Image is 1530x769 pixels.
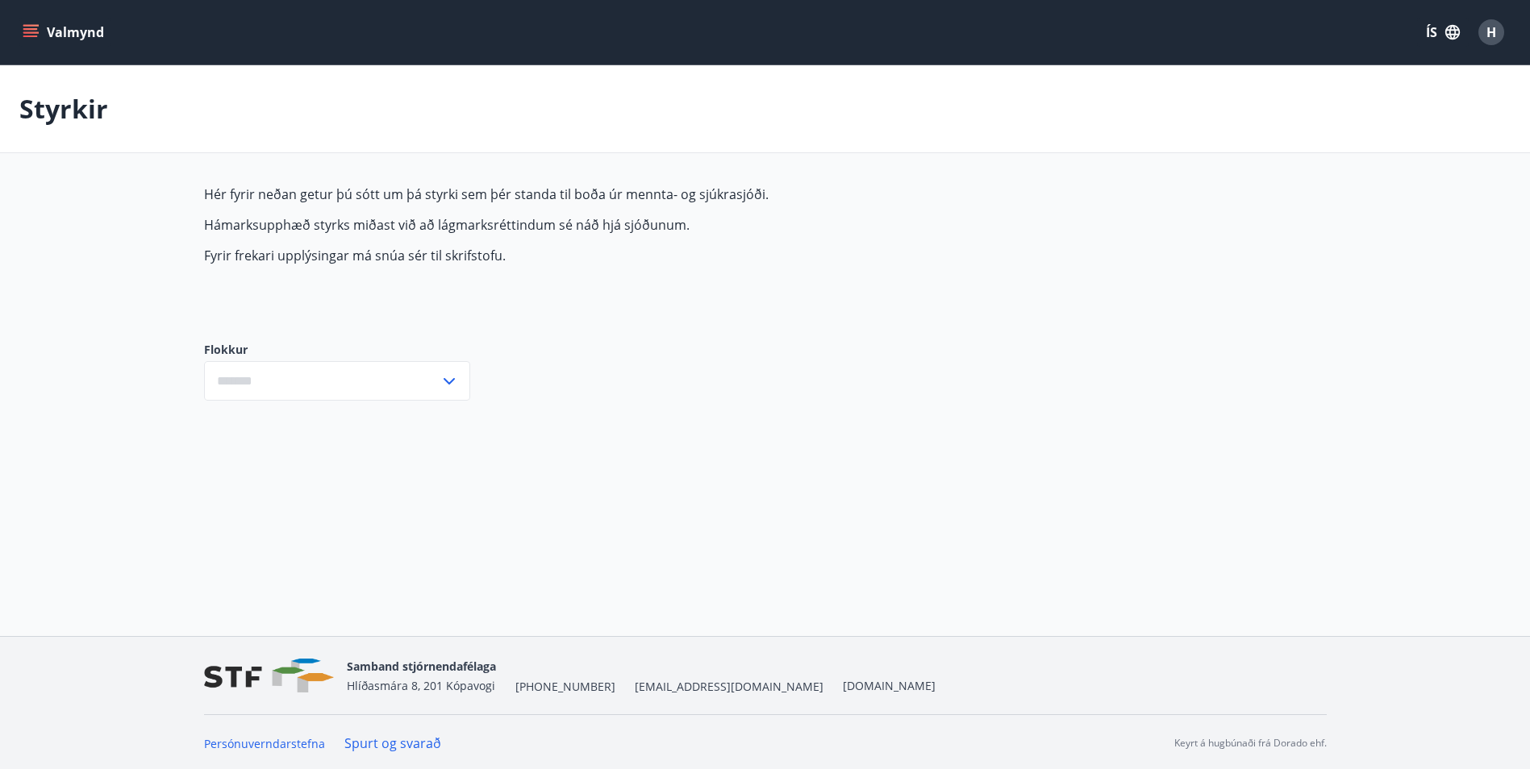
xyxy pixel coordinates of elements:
p: Styrkir [19,91,108,127]
button: ÍS [1417,18,1469,47]
label: Flokkur [204,342,470,358]
button: menu [19,18,110,47]
span: [EMAIL_ADDRESS][DOMAIN_NAME] [635,679,823,695]
span: H [1486,23,1496,41]
p: Hér fyrir neðan getur þú sótt um þá styrki sem þér standa til boða úr mennta- og sjúkrasjóði. [204,185,965,203]
p: Hámarksupphæð styrks miðast við að lágmarksréttindum sé náð hjá sjóðunum. [204,216,965,234]
a: Persónuverndarstefna [204,736,325,751]
p: Keyrt á hugbúnaði frá Dorado ehf. [1174,736,1327,750]
a: [DOMAIN_NAME] [843,678,936,693]
button: H [1472,13,1511,52]
span: [PHONE_NUMBER] [515,679,615,695]
p: Fyrir frekari upplýsingar má snúa sér til skrifstofu. [204,247,965,264]
span: Hlíðasmára 8, 201 Kópavogi [347,678,495,693]
span: Samband stjórnendafélaga [347,659,496,674]
a: Spurt og svarað [344,734,441,752]
img: vjCaq2fThgY3EUYqSgpjEiBg6WP39ov69hlhuPVN.png [204,659,334,693]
